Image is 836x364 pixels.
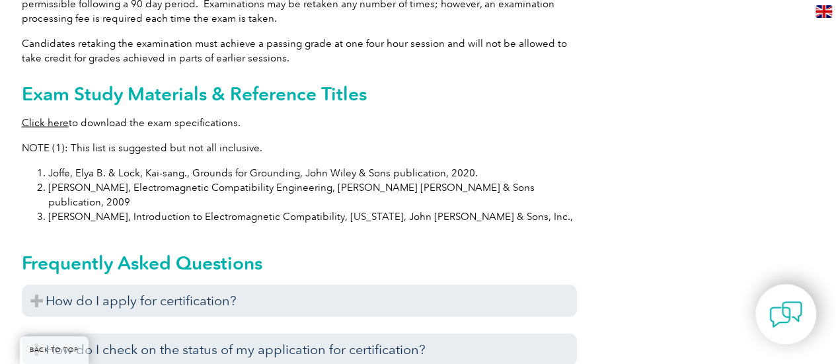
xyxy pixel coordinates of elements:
[22,117,69,129] a: Click here
[22,116,577,130] p: to download the exam specifications.
[22,285,577,317] h3: How do I apply for certification?
[48,180,577,209] li: [PERSON_NAME], Electromagnetic Compatibility Engineering, [PERSON_NAME] [PERSON_NAME] & Sons publ...
[22,252,577,273] h2: Frequently Asked Questions
[816,5,832,18] img: en
[20,336,89,364] a: BACK TO TOP
[22,36,577,65] p: Candidates retaking the examination must achieve a passing grade at one four hour session and wil...
[22,141,577,155] p: NOTE (1): This list is suggested but not all inclusive.
[22,83,577,104] h2: Exam Study Materials & Reference Titles
[48,209,577,224] li: [PERSON_NAME], Introduction to Electromagnetic Compatibility, [US_STATE], John [PERSON_NAME] & So...
[769,298,802,331] img: contact-chat.png
[48,166,577,180] li: Joffe, Elya B. & Lock, Kai-sang., Grounds for Grounding, John Wiley & Sons publication, 2020.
